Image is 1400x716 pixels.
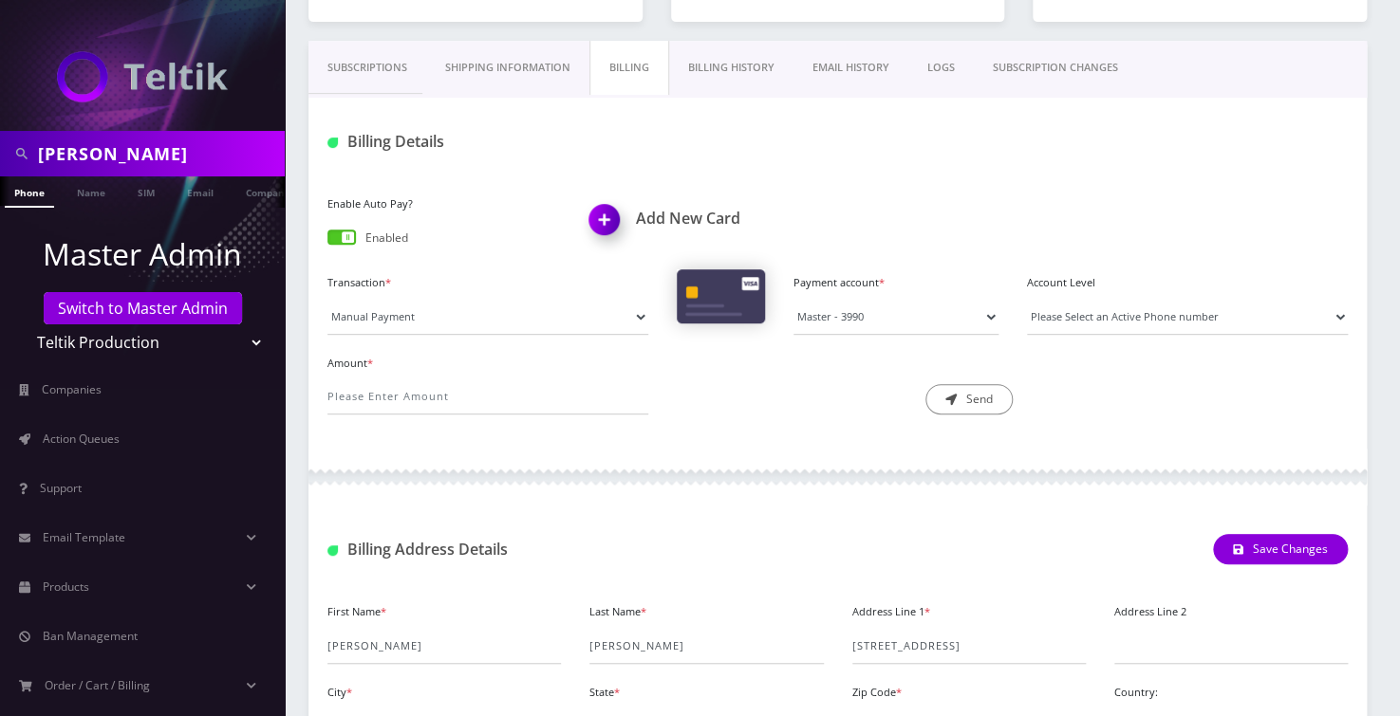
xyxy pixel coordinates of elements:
[852,628,1086,664] input: Address Line 1
[852,685,902,701] label: Zip Code
[43,628,138,644] span: Ban Management
[5,176,54,208] a: Phone
[589,41,669,95] a: Billing
[327,628,561,664] input: First Name
[925,384,1013,414] button: Send
[43,431,120,447] span: Action Queues
[580,198,636,254] img: Add New Card
[589,604,646,620] label: Last Name
[43,578,89,595] span: Products
[1027,275,1348,291] label: Account Level
[589,628,823,664] input: Last Name
[327,196,561,212] label: Enable Auto Pay?
[327,545,338,556] img: Billing Address Detail
[1213,534,1348,564] button: Save Changes
[589,210,823,228] h1: Add New Card
[327,275,648,291] label: Transaction
[67,176,115,206] a: Name
[426,41,589,95] a: Shipping Information
[327,356,648,372] label: Amount
[677,269,765,323] img: Cards
[42,381,102,397] span: Companies
[177,176,223,206] a: Email
[589,685,620,701] label: State
[40,480,82,496] span: Support
[793,41,908,95] a: EMAIL HISTORY
[974,41,1137,95] a: SUBSCRIPTION CHANGES
[327,138,338,148] img: Billing Details
[44,292,242,324] a: Switch to Master Admin
[908,41,974,95] a: LOGS
[38,136,280,172] input: Search in Company
[128,176,164,206] a: SIM
[308,41,426,95] a: Subscriptions
[793,275,999,291] label: Payment account
[236,176,300,206] a: Company
[43,529,125,545] span: Email Template
[327,685,352,701] label: City
[57,51,228,102] img: Teltik Production
[327,604,386,620] label: First Name
[327,378,648,414] input: Please Enter Amount
[589,210,823,228] a: Add New CardAdd New Card
[365,229,408,247] p: Enabled
[669,41,793,95] a: Billing History
[1114,604,1186,620] label: Address Line 2
[1114,685,1158,701] label: Country:
[327,133,648,151] h1: Billing Details
[852,604,930,620] label: Address Line 1
[327,541,648,559] h1: Billing Address Details
[45,677,150,693] span: Order / Cart / Billing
